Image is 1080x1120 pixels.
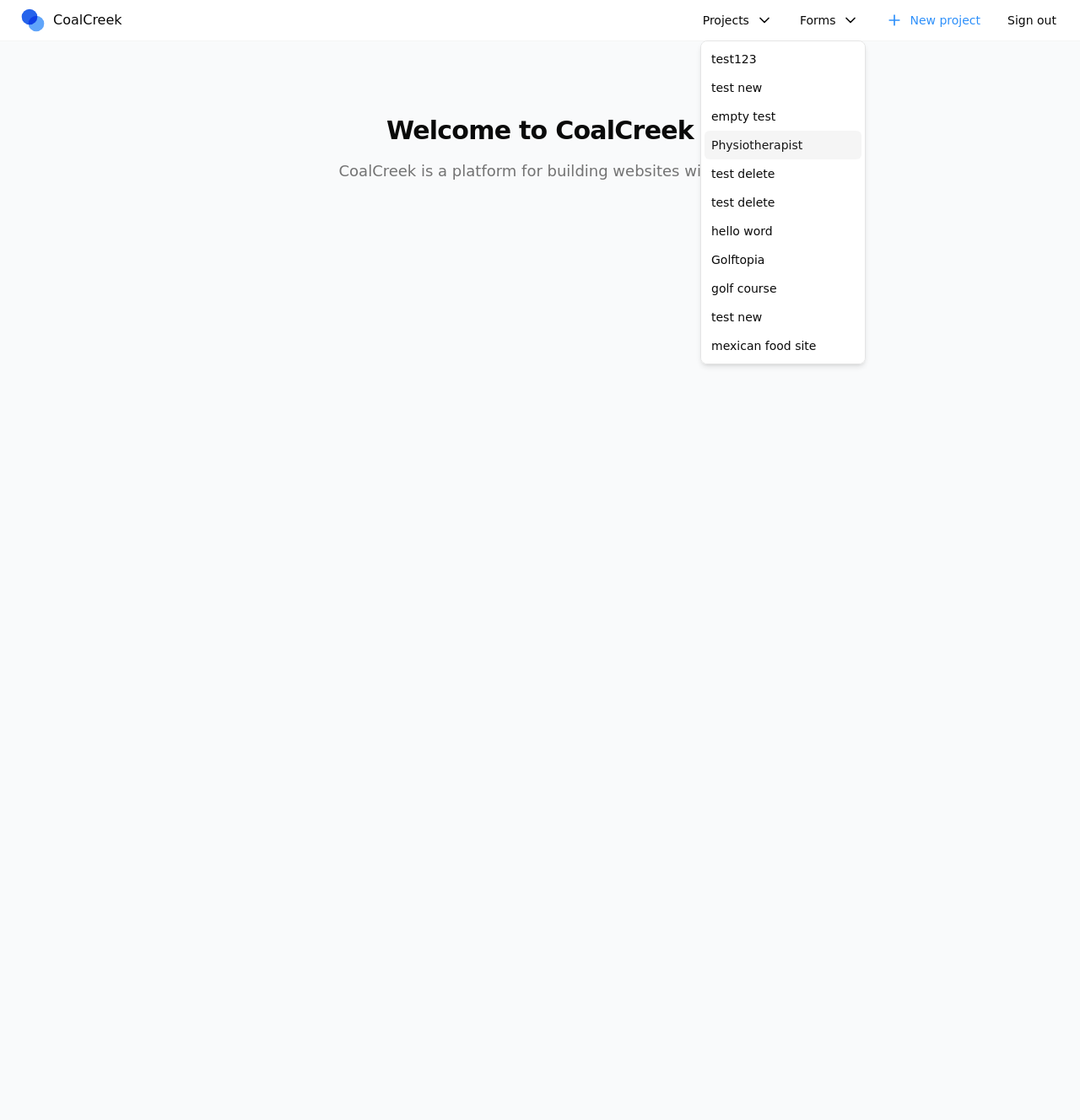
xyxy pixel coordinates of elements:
a: Physiotherapist [705,131,861,159]
button: Forms [790,7,870,34]
a: CoalCreek [19,8,129,33]
a: test delete [705,188,861,217]
p: CoalCreek is a platform for building websites with AI. [216,159,864,183]
a: hello word [705,217,861,245]
a: Golftopia [705,245,861,274]
a: test123 [705,45,861,73]
a: test new [705,73,861,102]
a: empty test [705,102,861,131]
a: test new [705,303,861,331]
h1: Welcome to CoalCreek [216,116,864,146]
a: test delete [705,159,861,188]
div: Projects [700,40,866,364]
span: CoalCreek [53,10,122,30]
a: mexican food site [705,331,861,360]
a: dsfsdf [705,360,861,389]
button: Projects [693,7,783,34]
button: Sign out [997,7,1066,34]
a: New project [876,7,991,34]
a: golf course [705,274,861,303]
